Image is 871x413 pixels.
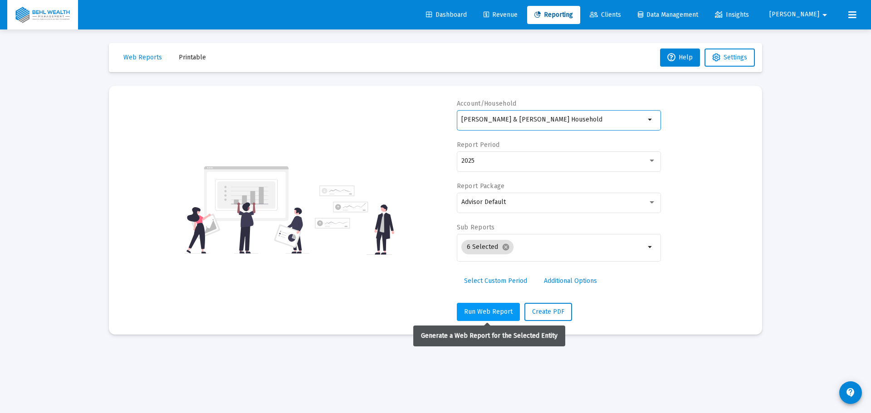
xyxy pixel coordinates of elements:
mat-icon: cancel [502,243,510,251]
button: Printable [171,49,213,67]
span: Settings [724,53,747,61]
button: Create PDF [524,303,572,321]
span: Additional Options [544,277,597,285]
span: Data Management [638,11,698,19]
label: Report Package [457,182,505,190]
span: Insights [715,11,749,19]
label: Sub Reports [457,224,495,231]
span: 2025 [461,157,475,165]
span: Reporting [534,11,573,19]
mat-icon: arrow_drop_down [819,6,830,24]
span: Dashboard [426,11,467,19]
a: Data Management [631,6,705,24]
mat-icon: arrow_drop_down [645,114,656,125]
mat-icon: contact_support [845,387,856,398]
span: Printable [179,53,206,61]
img: reporting [185,165,309,255]
a: Insights [708,6,756,24]
span: [PERSON_NAME] [769,11,819,19]
button: Web Reports [116,49,169,67]
span: Run Web Report [464,308,513,316]
span: Advisor Default [461,198,506,206]
label: Account/Household [457,100,517,107]
input: Search or select an account or household [461,116,645,123]
a: Dashboard [419,6,474,24]
button: Settings [705,49,755,67]
span: Select Custom Period [464,277,527,285]
span: Help [667,53,693,61]
a: Revenue [476,6,525,24]
span: Revenue [484,11,518,19]
mat-icon: arrow_drop_down [645,242,656,253]
span: Create PDF [532,308,564,316]
a: Clients [582,6,628,24]
button: Help [660,49,700,67]
mat-chip-list: Selection [461,238,645,256]
img: Dashboard [14,6,71,24]
span: Clients [590,11,621,19]
a: Reporting [527,6,580,24]
mat-chip: 6 Selected [461,240,514,254]
button: [PERSON_NAME] [758,5,841,24]
span: Web Reports [123,53,162,61]
img: reporting-alt [315,185,394,255]
button: Run Web Report [457,303,520,321]
label: Report Period [457,141,500,149]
